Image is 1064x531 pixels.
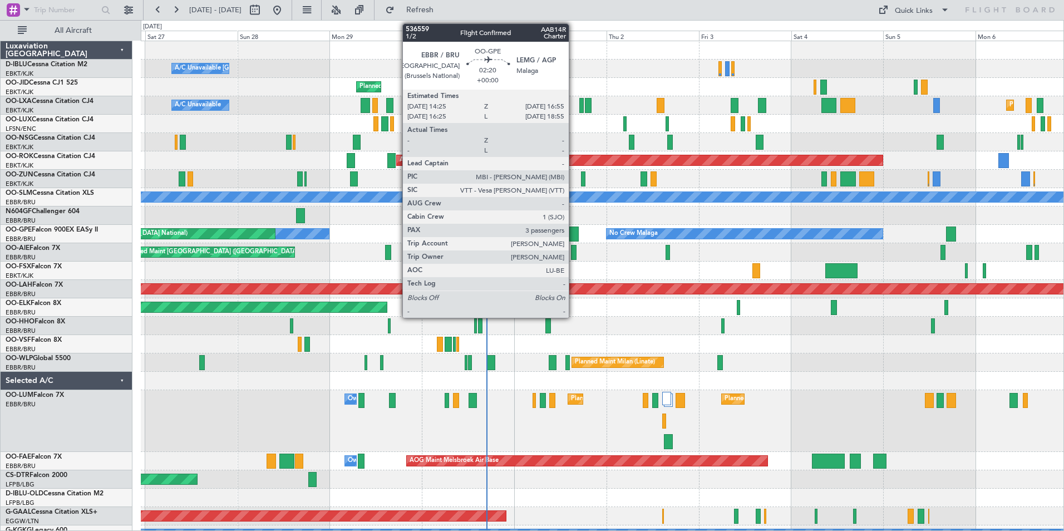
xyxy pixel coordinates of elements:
[6,88,33,96] a: EBKT/KJK
[514,31,607,41] div: Wed 1
[6,245,60,252] a: OO-AIEFalcon 7X
[329,31,422,41] div: Mon 29
[6,171,33,178] span: OO-ZUN
[175,97,221,114] div: A/C Unavailable
[410,453,499,469] div: AOG Maint Melsbroek Air Base
[6,135,95,141] a: OO-NSGCessna Citation CJ4
[422,31,514,41] div: Tue 30
[6,80,29,86] span: OO-JID
[400,152,521,169] div: AOG Maint Kortrijk-[GEOGRAPHIC_DATA]
[175,60,352,77] div: A/C Unavailable [GEOGRAPHIC_DATA]-[GEOGRAPHIC_DATA]
[6,153,33,160] span: OO-ROK
[6,300,31,307] span: OO-ELK
[6,355,71,362] a: OO-WLPGlobal 5500
[397,6,444,14] span: Refresh
[575,354,655,371] div: Planned Maint Milan (Linate)
[348,391,423,407] div: Owner Melsbroek Air Base
[873,1,955,19] button: Quick Links
[6,190,94,196] a: OO-SLMCessna Citation XLS
[6,517,39,525] a: EGGW/LTN
[6,253,36,262] a: EBBR/BRU
[571,391,772,407] div: Planned Maint [GEOGRAPHIC_DATA] ([GEOGRAPHIC_DATA] National)
[6,263,62,270] a: OO-FSXFalcon 7X
[895,6,933,17] div: Quick Links
[380,1,447,19] button: Refresh
[359,78,489,95] div: Planned Maint Kortrijk-[GEOGRAPHIC_DATA]
[6,116,93,123] a: OO-LUXCessna Citation CJ4
[6,363,36,372] a: EBBR/BRU
[6,282,32,288] span: OO-LAH
[143,22,162,32] div: [DATE]
[145,31,238,41] div: Sat 27
[6,318,65,325] a: OO-HHOFalcon 8X
[6,392,33,399] span: OO-LUM
[6,337,31,343] span: OO-VSF
[6,355,33,362] span: OO-WLP
[6,227,32,233] span: OO-GPE
[6,98,32,105] span: OO-LXA
[6,125,36,133] a: LFSN/ENC
[6,318,35,325] span: OO-HHO
[238,31,330,41] div: Sun 28
[6,153,95,160] a: OO-ROKCessna Citation CJ4
[6,61,27,68] span: D-IBLU
[6,190,32,196] span: OO-SLM
[6,161,33,170] a: EBKT/KJK
[6,180,33,188] a: EBKT/KJK
[6,171,95,178] a: OO-ZUNCessna Citation CJ4
[6,490,104,497] a: D-IBLU-OLDCessna Citation M2
[6,472,67,479] a: CS-DTRFalcon 2000
[6,290,36,298] a: EBBR/BRU
[6,116,32,123] span: OO-LUX
[6,308,36,317] a: EBBR/BRU
[6,80,78,86] a: OO-JIDCessna CJ1 525
[6,98,93,105] a: OO-LXACessna Citation CJ4
[516,22,535,32] div: [DATE]
[6,143,33,151] a: EBKT/KJK
[699,31,791,41] div: Fri 3
[6,235,36,243] a: EBBR/BRU
[6,217,36,225] a: EBBR/BRU
[6,106,33,115] a: EBKT/KJK
[883,31,976,41] div: Sun 5
[6,509,97,515] a: G-GAALCessna Citation XLS+
[609,225,658,242] div: No Crew Malaga
[6,472,29,479] span: CS-DTR
[34,2,98,18] input: Trip Number
[6,454,31,460] span: OO-FAE
[6,272,33,280] a: EBKT/KJK
[6,392,64,399] a: OO-LUMFalcon 7X
[791,31,884,41] div: Sat 4
[125,244,300,260] div: Planned Maint [GEOGRAPHIC_DATA] ([GEOGRAPHIC_DATA])
[6,227,98,233] a: OO-GPEFalcon 900EX EASy II
[6,135,33,141] span: OO-NSG
[6,454,62,460] a: OO-FAEFalcon 7X
[607,31,699,41] div: Thu 2
[725,391,926,407] div: Planned Maint [GEOGRAPHIC_DATA] ([GEOGRAPHIC_DATA] National)
[6,345,36,353] a: EBBR/BRU
[6,509,31,515] span: G-GAAL
[6,300,61,307] a: OO-ELKFalcon 8X
[6,208,32,215] span: N604GF
[189,5,242,15] span: [DATE] - [DATE]
[6,337,62,343] a: OO-VSFFalcon 8X
[6,198,36,206] a: EBBR/BRU
[12,22,121,40] button: All Aircraft
[29,27,117,35] span: All Aircraft
[6,70,33,78] a: EBKT/KJK
[6,61,87,68] a: D-IBLUCessna Citation M2
[6,245,29,252] span: OO-AIE
[6,327,36,335] a: EBBR/BRU
[6,480,35,489] a: LFPB/LBG
[348,453,423,469] div: Owner Melsbroek Air Base
[6,490,43,497] span: D-IBLU-OLD
[6,208,80,215] a: N604GFChallenger 604
[6,400,36,409] a: EBBR/BRU
[6,499,35,507] a: LFPB/LBG
[6,462,36,470] a: EBBR/BRU
[6,282,63,288] a: OO-LAHFalcon 7X
[6,263,31,270] span: OO-FSX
